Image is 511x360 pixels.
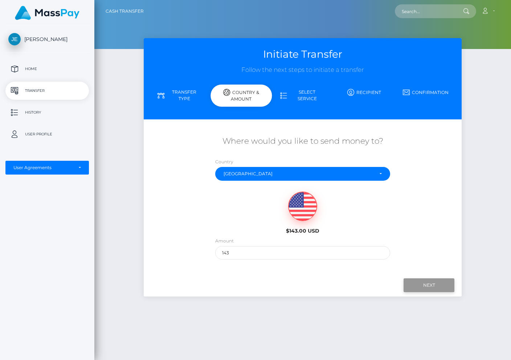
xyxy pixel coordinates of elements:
[264,228,342,234] h6: $143.00 USD
[5,82,89,100] a: Transfer
[334,86,395,99] a: Recipient
[5,103,89,122] a: History
[5,125,89,143] a: User Profile
[404,278,454,292] input: Next
[5,161,89,175] button: User Agreements
[395,4,463,18] input: Search...
[289,192,317,221] img: USD.png
[149,86,210,105] a: Transfer Type
[149,66,457,74] h3: Follow the next steps to initiate a transfer
[5,60,89,78] a: Home
[272,86,333,105] a: Select Service
[13,165,73,171] div: User Agreements
[15,6,79,20] img: MassPay
[106,4,144,19] a: Cash Transfer
[8,64,86,74] p: Home
[8,85,86,96] p: Transfer
[215,167,390,181] button: United States
[215,238,234,244] label: Amount
[215,159,233,165] label: Country
[215,246,390,259] input: Amount to send in USD (Maximum: 143)
[210,85,272,107] div: Country & Amount
[395,86,456,99] a: Confirmation
[149,136,457,147] h5: Where would you like to send money to?
[8,107,86,118] p: History
[8,129,86,140] p: User Profile
[149,47,457,61] h3: Initiate Transfer
[224,171,373,177] div: [GEOGRAPHIC_DATA]
[5,36,89,42] span: [PERSON_NAME]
